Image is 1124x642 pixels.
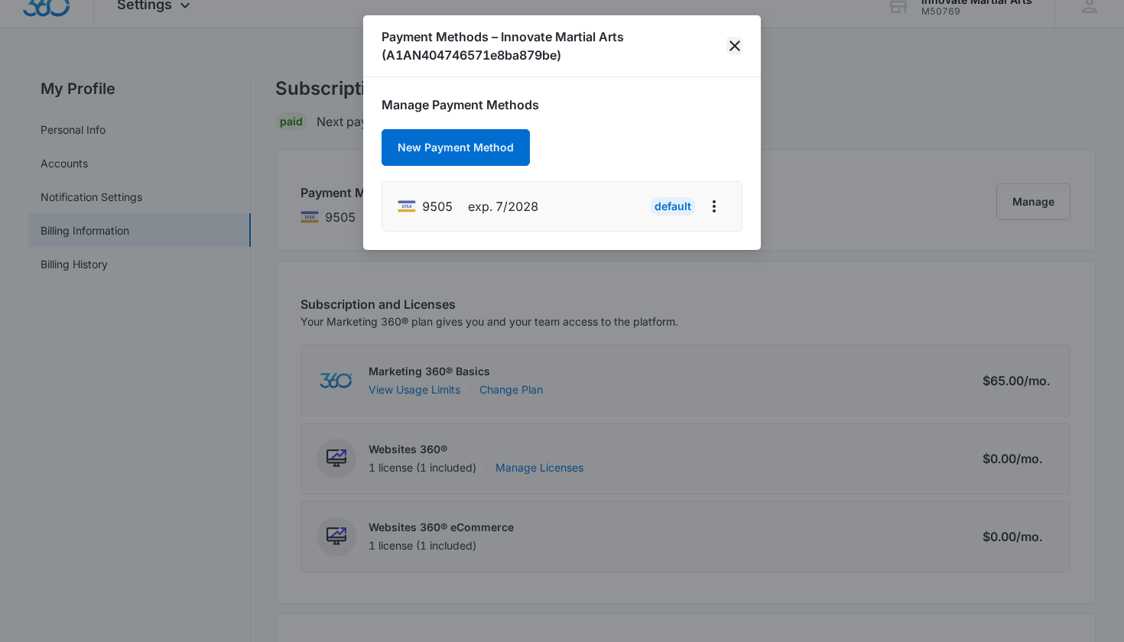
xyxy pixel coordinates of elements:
div: Default [650,197,696,216]
button: New Payment Method [382,129,530,166]
h1: Manage Payment Methods [382,96,742,114]
button: actions.viewMore [702,194,726,219]
span: brandLabels.visa ending with [422,197,453,216]
button: close [726,37,742,55]
h1: Payment Methods – Innovate Martial Arts (A1AN404746571e8ba879be) [382,28,726,64]
span: exp. 7/2028 [468,197,538,216]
